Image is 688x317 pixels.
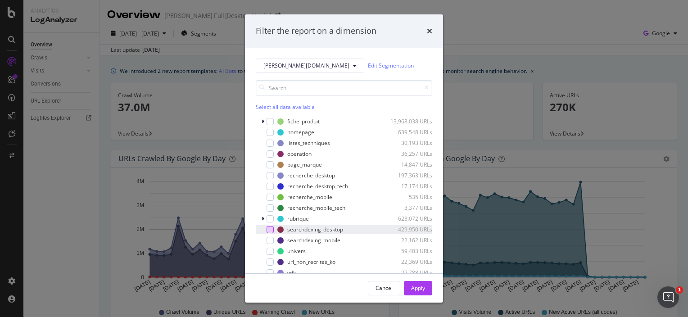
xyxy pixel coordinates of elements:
div: homepage [287,128,314,136]
div: 623,072 URLs [388,215,432,222]
span: darty.com [263,62,349,69]
div: url_non_recrites_ko [287,258,335,266]
div: 36,257 URLs [388,150,432,158]
button: [PERSON_NAME][DOMAIN_NAME] [256,59,364,73]
div: 3,377 URLs [388,204,432,212]
div: times [427,25,432,37]
div: rubrique [287,215,309,222]
div: 22,162 URLs [388,236,432,244]
div: recherche_desktop_tech [287,182,348,190]
input: Search [256,80,432,96]
div: Apply [411,284,425,292]
iframe: Intercom live chat [657,286,679,308]
div: searchdexing_mobile [287,236,340,244]
div: recherche_desktop [287,172,335,179]
div: 535 URLs [388,193,432,201]
div: recherche_mobile_tech [287,204,345,212]
a: Edit Segmentation [368,61,414,70]
div: listes_techniques [287,139,330,147]
div: Cancel [376,284,393,292]
div: vdk [287,269,296,276]
div: 13,968,038 URLs [388,118,432,125]
div: 429,950 URLs [388,226,432,233]
div: 14,847 URLs [388,161,432,168]
div: Filter the report on a dimension [256,25,376,37]
div: univers [287,247,306,255]
span: 1 [676,286,683,294]
div: 639,548 URLs [388,128,432,136]
div: modal [245,14,443,303]
div: 27,788 URLs [388,269,432,276]
div: 59,403 URLs [388,247,432,255]
div: recherche_mobile [287,193,332,201]
button: Apply [404,281,432,295]
div: page_marque [287,161,322,168]
button: Cancel [368,281,400,295]
div: Select all data available [256,103,432,111]
div: operation [287,150,312,158]
div: 17,174 URLs [388,182,432,190]
div: 22,369 URLs [388,258,432,266]
div: searchdexing_desktop [287,226,343,233]
div: 197,363 URLs [388,172,432,179]
div: 30,193 URLs [388,139,432,147]
div: fiche_produit [287,118,320,125]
